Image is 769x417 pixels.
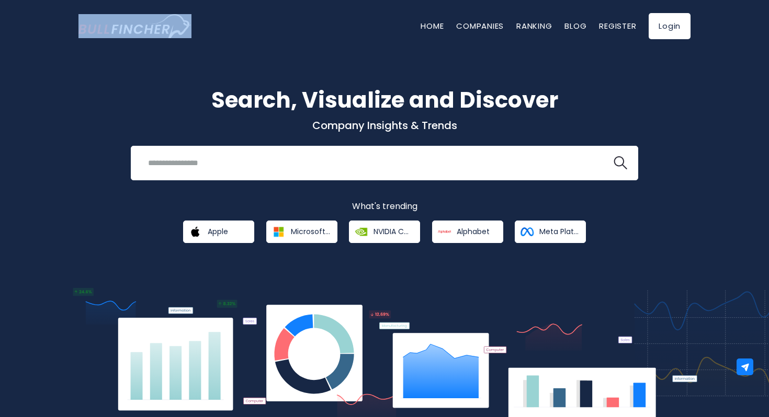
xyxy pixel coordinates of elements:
[516,20,552,31] a: Ranking
[183,221,254,243] a: Apple
[78,201,691,212] p: What's trending
[208,227,228,236] span: Apple
[456,20,504,31] a: Companies
[266,221,337,243] a: Microsoft Corporation
[78,119,691,132] p: Company Insights & Trends
[599,20,636,31] a: Register
[78,14,191,38] a: Go to homepage
[539,227,579,236] span: Meta Platforms
[457,227,490,236] span: Alphabet
[349,221,420,243] a: NVIDIA Corporation
[649,13,691,39] a: Login
[515,221,586,243] a: Meta Platforms
[78,84,691,117] h1: Search, Visualize and Discover
[432,221,503,243] a: Alphabet
[374,227,413,236] span: NVIDIA Corporation
[421,20,444,31] a: Home
[564,20,586,31] a: Blog
[78,14,191,38] img: Bullfincher logo
[614,156,627,170] img: search icon
[291,227,330,236] span: Microsoft Corporation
